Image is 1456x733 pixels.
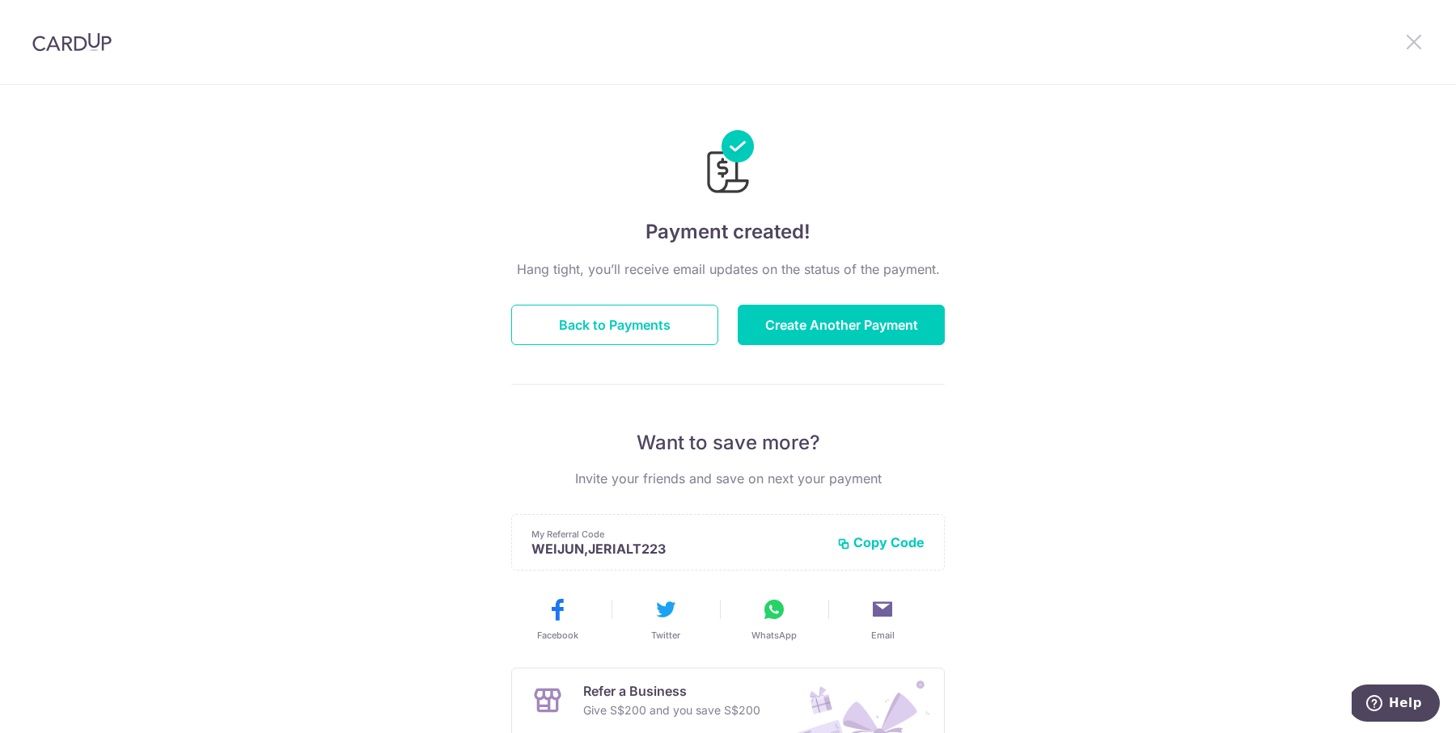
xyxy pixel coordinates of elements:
[32,32,112,52] img: CardUp
[651,629,680,642] span: Twitter
[738,305,945,345] button: Create Another Payment
[537,629,578,642] span: Facebook
[618,596,713,642] button: Twitter
[871,629,895,642] span: Email
[1352,685,1440,725] iframe: Opens a widget where you can find more information
[511,217,945,246] h4: Payment created!
[837,534,925,550] button: Copy Code
[583,701,760,720] p: Give S$200 and you save S$200
[751,629,797,642] span: WhatsApp
[726,596,822,642] button: WhatsApp
[702,130,754,198] img: Payments
[511,259,945,279] p: Hang tight, you’ll receive email updates on the status of the payment.
[510,596,605,642] button: Facebook
[511,430,945,456] p: Want to save more?
[583,681,760,701] p: Refer a Business
[531,541,824,557] p: WEIJUN,JERIALT223
[511,305,718,345] button: Back to Payments
[511,469,945,488] p: Invite your friends and save on next your payment
[531,528,824,541] p: My Referral Code
[835,596,930,642] button: Email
